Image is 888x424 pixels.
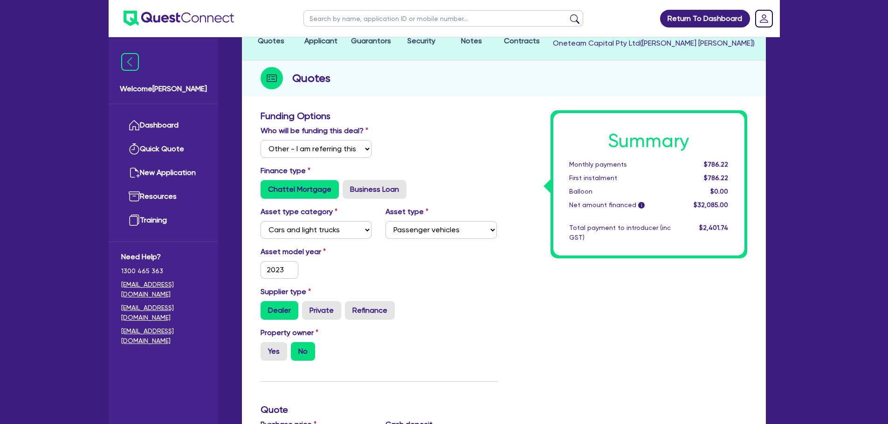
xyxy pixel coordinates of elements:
a: [EMAIL_ADDRESS][DOMAIN_NAME] [121,326,206,346]
div: Balloon [562,187,678,196]
span: $2,401.74 [699,224,728,231]
label: Asset type [385,206,428,217]
span: i [638,202,645,209]
label: Who will be funding this deal? [261,125,368,136]
span: 1300 465 363 [121,266,206,276]
img: quick-quote [129,143,140,155]
img: resources [129,191,140,202]
a: Quick Quote [121,137,206,161]
span: Notes [461,36,482,45]
label: Asset model year [254,246,379,257]
a: [EMAIL_ADDRESS][DOMAIN_NAME] [121,303,206,323]
label: Private [302,301,341,320]
label: Dealer [261,301,298,320]
span: Oneteam Capital Pty Ltd ( [PERSON_NAME] [PERSON_NAME] ) [553,39,755,47]
a: Dropdown toggle [752,7,776,31]
label: Chattel Mortgage [261,180,339,199]
label: Finance type [261,165,310,176]
img: quest-connect-logo-blue [124,11,234,26]
span: $786.22 [704,161,728,168]
img: step-icon [261,67,283,89]
span: Quotes [258,36,284,45]
label: Property owner [261,327,318,338]
img: icon-menu-close [121,53,139,71]
div: Monthly payments [562,160,678,169]
span: $786.22 [704,174,728,182]
a: Resources [121,185,206,209]
h1: Summary [569,130,729,152]
a: Return To Dashboard [660,10,750,27]
h3: Quote [261,404,497,415]
span: Need Help? [121,251,206,262]
div: First instalment [562,173,678,183]
span: $0.00 [710,188,728,195]
img: training [129,215,140,226]
div: Total payment to introducer (inc GST) [562,223,678,242]
label: Yes [261,342,287,361]
span: Guarantors [351,36,391,45]
input: Search by name, application ID or mobile number... [303,10,583,27]
span: Applicant [304,36,337,45]
div: Net amount financed [562,200,678,210]
label: No [291,342,315,361]
span: Welcome [PERSON_NAME] [120,83,207,94]
span: Contracts [504,36,540,45]
span: $32,085.00 [694,201,728,209]
a: Dashboard [121,114,206,137]
span: Security [407,36,435,45]
a: [EMAIL_ADDRESS][DOMAIN_NAME] [121,280,206,299]
a: Training [121,209,206,232]
h3: Funding Options [261,110,497,121]
label: Business Loan [343,180,406,199]
img: new-application [129,167,140,178]
a: New Application [121,161,206,185]
label: Refinance [345,301,395,320]
label: Asset type category [261,206,337,217]
label: Supplier type [261,286,311,297]
h2: Quotes [292,70,330,87]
